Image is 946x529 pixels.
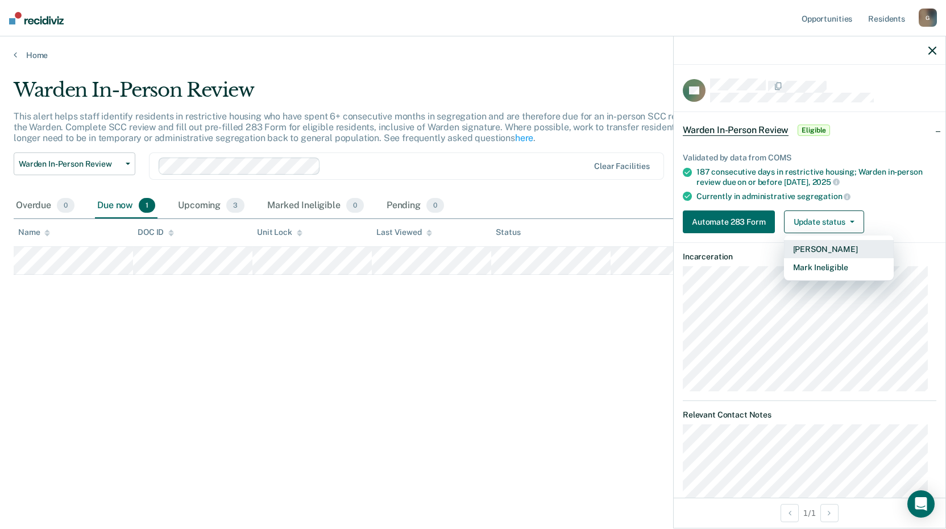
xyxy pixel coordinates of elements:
button: [PERSON_NAME] [784,240,894,258]
div: Name [18,228,50,237]
a: Home [14,50,932,60]
dt: Relevant Contact Notes [683,410,936,420]
button: Mark Ineligible [784,258,894,276]
div: G [919,9,937,27]
div: Warden In-Person Review [14,78,723,111]
span: Eligible [798,125,830,136]
span: 0 [57,198,74,213]
div: Pending [384,193,446,218]
div: Overdue [14,193,77,218]
div: Clear facilities [594,162,650,171]
span: segregation [797,192,850,201]
button: Next Opportunity [820,504,839,522]
button: Update status [784,210,864,233]
dt: Incarceration [683,252,936,262]
div: Status [496,228,520,237]
div: Validated by data from COMS [683,153,936,163]
div: Due now [95,193,157,218]
a: Navigate to form link [683,210,779,233]
div: Marked Ineligible [265,193,366,218]
div: Unit Lock [257,228,302,237]
span: Warden In-Person Review [19,159,121,169]
img: Recidiviz [9,12,64,24]
button: Previous Opportunity [781,504,799,522]
div: Currently in administrative [696,191,936,201]
span: 2025 [812,177,840,187]
div: 187 consecutive days in restrictive housing; Warden in-person review due on or before [DATE], [696,167,936,187]
a: here [515,133,533,143]
button: Automate 283 Form [683,210,775,233]
span: 1 [139,198,155,213]
div: Warden In-Person ReviewEligible [674,112,945,148]
span: 0 [426,198,444,213]
p: This alert helps staff identify residents in restrictive housing who have spent 6+ consecutive mo... [14,111,715,143]
div: DOC ID [138,228,174,237]
span: 3 [226,198,244,213]
span: 0 [346,198,364,213]
div: Open Intercom Messenger [907,490,935,518]
div: 1 / 1 [674,498,945,528]
span: Warden In-Person Review [683,125,789,136]
div: Last Viewed [376,228,431,237]
div: Upcoming [176,193,247,218]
